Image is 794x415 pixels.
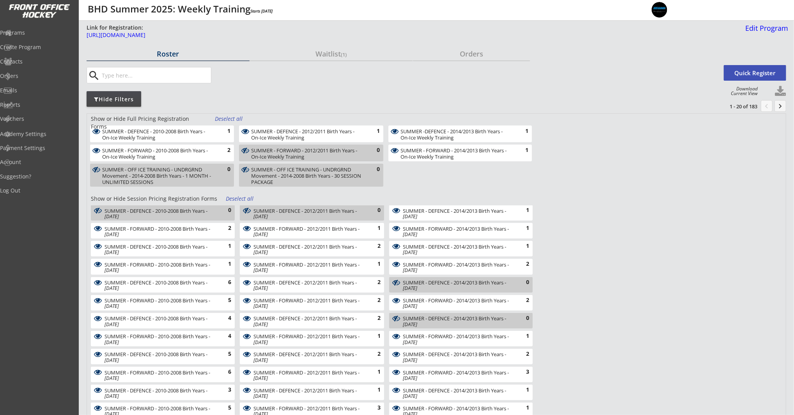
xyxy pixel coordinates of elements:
div: Show or Hide Session Pricing Registration Forms [91,195,218,203]
div: SUMMER - FORWARD - 2012/2011 Birth Years [253,333,362,345]
font: (1) [341,51,347,58]
div: 1 [215,127,230,135]
div: SUMMER - FORWARD - 2010-2008 Birth Years [105,225,213,237]
button: search [88,69,101,82]
div: SUMMER - DEFENCE - 2012/2011 Birth Years [253,315,362,327]
input: Type here... [100,67,211,83]
div: SUMMER - DEFENCE - 2010-2008 Birth Years [105,387,213,399]
div: 1 [514,224,529,232]
div: SUMMER - DEFENCE - 2010-2008 Birth Years - On-Ice Weekly Training [102,128,213,141]
div: SUMMER - FORWARD - 2014/2013 Birth Years [403,333,511,345]
div: 1 [514,404,529,412]
em: [DATE] [403,267,417,274]
em: [DATE] [253,267,268,274]
div: 1 [365,332,381,340]
div: SUMMER -DEFENCE - 2014/2013 Birth Years - On-Ice Weekly Training [401,128,511,141]
em: [DATE] [403,284,417,291]
div: SUMMER - FORWARD - 2014/2013 Birth Years [403,261,511,273]
div: SUMMER - FORWARD - 2010-2008 Birth Years [105,261,213,273]
div: SUMMER - FORWARD - 2010-2008 Birth Years - On-Ice Weekly Training [102,148,213,160]
div: 2 [514,297,529,304]
div: SUMMER - FORWARD - 2012/2011 Birth Years [253,297,362,309]
div: 1 [365,368,381,376]
div: Show or Hide Full Pricing Registration Forms [91,115,205,130]
div: 6 [216,279,231,286]
em: [DATE] [403,249,417,256]
div: SUMMER - FORWARD - 2014/2013 Birth Years - On-Ice Weekly Training [401,147,511,160]
div: SUMMER - FORWARD - 2010-2008 Birth Years - [105,334,213,345]
div: SUMMER - DEFENCE - 2012/2011 Birth Years [253,207,362,219]
div: 1 [514,242,529,250]
em: [DATE] [403,302,417,309]
div: 1 [513,127,528,135]
div: 5 [216,297,231,304]
div: 5 [216,350,231,358]
div: 2 [365,350,381,358]
div: SUMMER - DEFENCE - 2014/2013 Birth Years - [403,208,511,219]
em: Starts [DATE] [250,8,273,14]
div: SUMMER - DEFENCE - 2012/2011 Birth Years [253,351,362,363]
div: SUMMER - FORWARD - 2010-2008 Birth Years [105,333,213,345]
div: SUMMER - DEFENCE - 2014/2013 Birth Years - [403,280,511,291]
em: [DATE] [403,321,417,328]
div: 3 [216,386,231,394]
div: SUMMER -DEFENCE - 2014/2013 Birth Years - On-Ice Weekly Training [401,129,511,141]
div: 1 [216,260,231,268]
div: SUMMER - FORWARD - 2010-2008 Birth Years [105,369,213,381]
a: [URL][DOMAIN_NAME] [87,32,480,42]
div: SUMMER - FORWARD - 2014/2013 Birth Years - [403,334,511,345]
em: [DATE] [105,267,119,274]
button: keyboard_arrow_right [775,100,786,112]
div: SUMMER - DEFENCE - 2010-2008 Birth Years - On-Ice Weekly Training [102,129,213,141]
div: Edit Program [742,25,788,32]
div: 1 [513,147,528,154]
div: SUMMER - DEFENCE - 2012/2011 Birth Years - [253,316,362,327]
div: SUMMER - DEFENCE - 2010-2008 Birth Years [105,315,213,327]
div: SUMMER - DEFENCE - 2010-2008 Birth Years - [105,316,213,327]
div: SUMMER - FORWARD - 2012/2011 Birth Years - [253,334,362,345]
div: Deselect all [226,195,255,203]
div: SUMMER - DEFENCE - 2010-2008 Birth Years - [105,244,213,255]
em: [DATE] [253,302,268,309]
div: 2 [215,147,230,154]
div: 4 [216,332,231,340]
div: SUMMER - FORWARD - 2014/2013 Birth Years [403,297,511,309]
div: 3 [365,404,381,412]
div: 1 [514,386,529,394]
div: SUMMER - FORWARD - 2012/2011 Birth Years - [253,226,362,237]
div: 2 [216,224,231,232]
div: SUMMER - FORWARD - 2010-2008 Birth Years - [105,370,213,381]
em: [DATE] [105,374,119,381]
em: [DATE] [105,339,119,346]
em: [DATE] [403,213,417,220]
div: 0 [364,147,380,154]
em: [DATE] [253,321,268,328]
div: SUMMER - DEFENCE - 2014/2013 Birth Years [403,351,511,363]
div: SUMMER - DEFENCE - 2010-2008 Birth Years [105,207,213,219]
div: SUMMER - FORWARD - 2012/2011 Birth Years [253,369,362,381]
div: SUMMER - FORWARD - 2014/2013 Birth Years [403,369,511,381]
div: SUMMER - DEFENCE - 2012/2011 Birth Years - [253,280,362,291]
div: SUMMER - FORWARD - 2014/2013 Birth Years - [403,298,511,309]
em: [DATE] [253,284,268,291]
div: SUMMER - FORWARD - 2010-2008 Birth Years - [105,298,213,309]
div: SUMMER - DEFENCE - 2014/2013 Birth Years [403,207,511,219]
div: SUMMER - DEFENCE - 2014/2013 Birth Years - [403,244,511,255]
div: SUMMER - DEFENCE - 2010-2008 Birth Years - [105,280,213,291]
em: [DATE] [253,213,268,220]
div: SUMMER - FORWARD - 2012/2011 Birth Years - On-Ice Weekly Training [251,147,362,160]
div: SUMMER - FORWARD - 2012/2011 Birth Years - [253,262,362,273]
div: 0 [364,166,380,173]
div: 2 [514,350,529,358]
em: [DATE] [105,357,119,364]
div: SUMMER - FORWARD - 2012/2011 Birth Years - [253,298,362,309]
div: 1 [514,207,529,214]
em: [DATE] [403,231,417,238]
div: 1 [365,224,381,232]
div: SUMMER - DEFENCE - 2010-2008 Birth Years - [105,208,213,219]
em: [DATE] [253,374,268,381]
button: Quick Register [724,65,786,81]
div: SUMMER - FORWARD - 2012/2011 Birth Years [253,225,362,237]
div: 6 [216,368,231,376]
div: 0 [215,166,230,173]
